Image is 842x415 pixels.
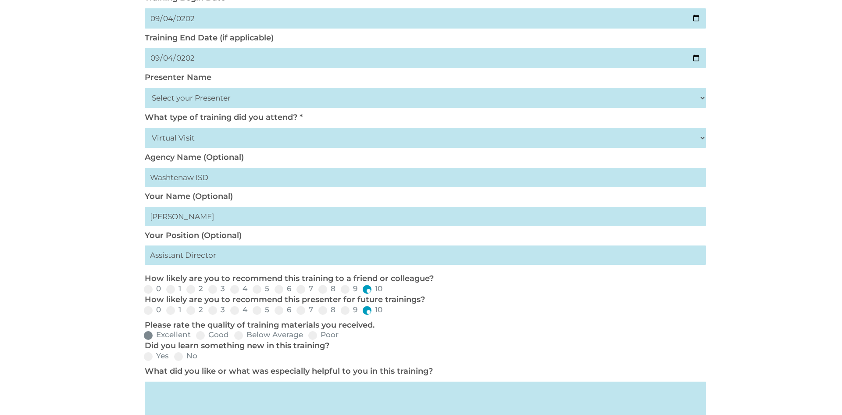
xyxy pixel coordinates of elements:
[145,191,233,201] label: Your Name (Optional)
[145,112,303,122] label: What type of training did you attend? *
[186,285,203,292] label: 2
[196,331,229,339] label: Good
[145,245,706,265] input: My primary roles is...
[145,320,702,331] p: Please rate the quality of training materials you received.
[318,285,335,292] label: 8
[341,306,357,314] label: 9
[234,331,303,339] label: Below Average
[166,306,181,314] label: 1
[275,285,291,292] label: 6
[144,331,191,339] label: Excellent
[166,285,181,292] label: 1
[145,152,244,162] label: Agency Name (Optional)
[318,306,335,314] label: 8
[145,274,702,284] p: How likely are you to recommend this training to a friend or colleague?
[699,320,842,415] iframe: Chat Widget
[308,331,339,339] label: Poor
[145,366,433,376] label: What did you like or what was especially helpful to you in this training?
[275,306,291,314] label: 6
[208,306,225,314] label: 3
[144,285,161,292] label: 0
[296,285,313,292] label: 7
[145,231,242,240] label: Your Position (Optional)
[253,306,269,314] label: 5
[230,306,247,314] label: 4
[341,285,357,292] label: 9
[363,306,382,314] label: 10
[144,352,169,360] label: Yes
[145,295,702,305] p: How likely are you to recommend this presenter for future trainings?
[144,306,161,314] label: 0
[363,285,382,292] label: 10
[145,33,274,43] label: Training End Date (if applicable)
[145,72,211,82] label: Presenter Name
[186,306,203,314] label: 2
[145,207,706,226] input: First Last
[253,285,269,292] label: 5
[145,341,702,351] p: Did you learn something new in this training?
[230,285,247,292] label: 4
[208,285,225,292] label: 3
[296,306,313,314] label: 7
[145,168,706,187] input: Head Start Agency
[174,352,197,360] label: No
